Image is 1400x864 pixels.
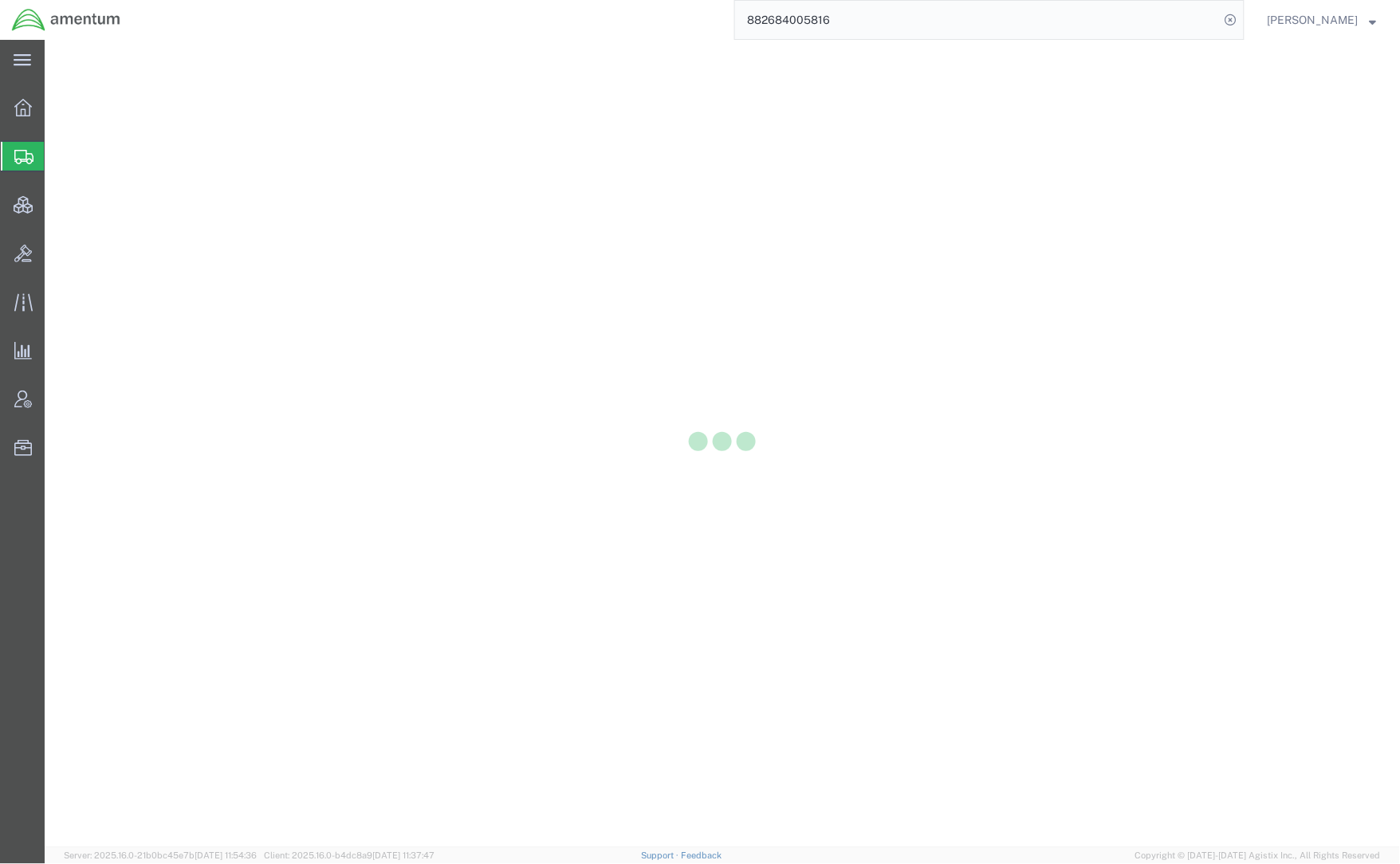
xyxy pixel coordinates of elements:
[1135,849,1381,862] span: Copyright © [DATE]-[DATE] Agistix Inc., All Rights Reserved
[11,8,121,32] img: logo
[195,850,257,860] span: [DATE] 11:54:36
[372,850,435,860] span: [DATE] 11:37:47
[641,850,681,860] a: Support
[1268,11,1359,29] span: Jason Champagne
[735,1,1220,39] input: Search for shipment number, reference number
[264,850,435,860] span: Client: 2025.16.0-b4dc8a9
[681,850,722,860] a: Feedback
[1267,10,1378,29] button: [PERSON_NAME]
[64,850,257,860] span: Server: 2025.16.0-21b0bc45e7b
